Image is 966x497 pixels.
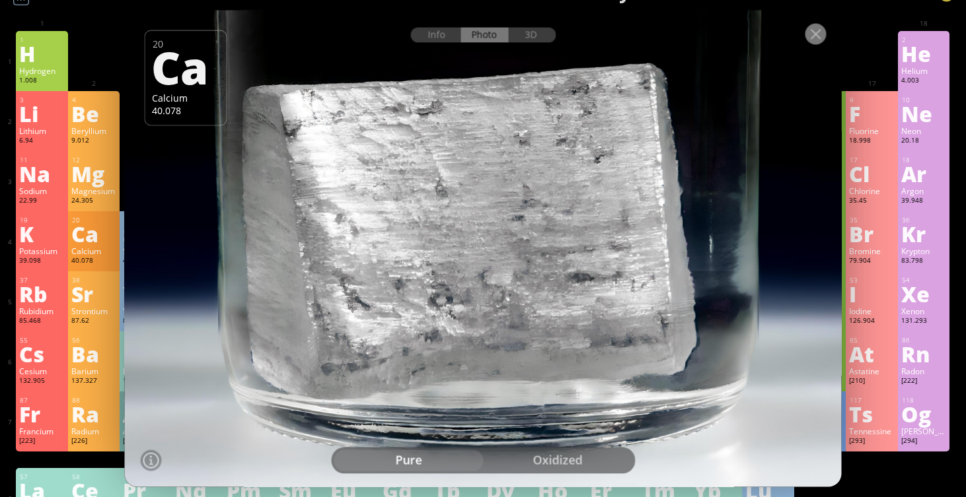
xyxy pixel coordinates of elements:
[19,196,65,207] div: 22.99
[71,366,117,376] div: Barium
[849,403,895,424] div: Ts
[849,256,895,267] div: 79.904
[849,283,895,304] div: I
[72,216,117,224] div: 20
[123,223,168,244] div: Sc
[901,125,947,136] div: Neon
[19,163,65,184] div: Na
[902,36,947,44] div: 2
[20,96,65,104] div: 3
[19,343,65,364] div: Cs
[124,473,168,481] div: 59
[901,306,947,316] div: Xenon
[849,426,895,436] div: Tennessine
[71,343,117,364] div: Ba
[19,125,65,136] div: Lithium
[71,125,117,136] div: Beryllium
[849,306,895,316] div: Iodine
[849,103,895,124] div: F
[850,216,895,224] div: 35
[123,256,168,267] div: 44.956
[19,376,65,387] div: 132.905
[71,403,117,424] div: Ra
[123,436,168,447] div: [227]
[849,343,895,364] div: At
[20,36,65,44] div: 1
[72,276,117,284] div: 38
[19,426,65,436] div: Francium
[850,156,895,164] div: 17
[19,65,65,76] div: Hydrogen
[334,450,483,471] div: pure
[901,256,947,267] div: 83.798
[71,136,117,147] div: 9.012
[902,336,947,345] div: 86
[901,43,947,64] div: He
[19,103,65,124] div: Li
[901,223,947,244] div: Kr
[71,376,117,387] div: 137.327
[72,336,117,345] div: 56
[901,366,947,376] div: Radon
[71,103,117,124] div: Be
[849,185,895,196] div: Chlorine
[123,366,168,376] div: Lanthanum
[71,223,117,244] div: Ca
[71,426,117,436] div: Radium
[72,96,117,104] div: 4
[71,306,117,316] div: Strontium
[124,396,168,405] div: 89
[71,163,117,184] div: Mg
[152,104,220,116] div: 40.078
[901,283,947,304] div: Xe
[123,246,168,256] div: Scandium
[71,196,117,207] div: 24.305
[19,283,65,304] div: Rb
[850,96,895,104] div: 9
[71,185,117,196] div: Magnesium
[19,185,65,196] div: Sodium
[902,276,947,284] div: 54
[71,256,117,267] div: 40.078
[849,163,895,184] div: Cl
[123,306,168,316] div: Yttrium
[71,316,117,327] div: 87.62
[902,96,947,104] div: 10
[901,136,947,147] div: 20.18
[901,185,947,196] div: Argon
[901,343,947,364] div: Rn
[123,426,168,436] div: Actinium
[849,366,895,376] div: Astatine
[20,336,65,345] div: 55
[20,396,65,405] div: 87
[483,450,632,471] div: oxidized
[901,436,947,447] div: [294]
[849,246,895,256] div: Bromine
[901,65,947,76] div: Helium
[901,163,947,184] div: Ar
[849,125,895,136] div: Fluorine
[123,403,168,424] div: Ac
[508,27,556,42] div: 3D
[71,246,117,256] div: Calcium
[901,103,947,124] div: Ne
[901,196,947,207] div: 39.948
[849,136,895,147] div: 18.998
[901,376,947,387] div: [222]
[902,156,947,164] div: 18
[849,376,895,387] div: [210]
[850,396,895,405] div: 117
[19,306,65,316] div: Rubidium
[124,216,168,224] div: 21
[19,366,65,376] div: Cesium
[901,246,947,256] div: Krypton
[849,223,895,244] div: Br
[901,403,947,424] div: Og
[71,436,117,447] div: [226]
[20,216,65,224] div: 19
[19,316,65,327] div: 85.468
[123,316,168,327] div: 88.906
[19,436,65,447] div: [223]
[72,396,117,405] div: 88
[72,156,117,164] div: 12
